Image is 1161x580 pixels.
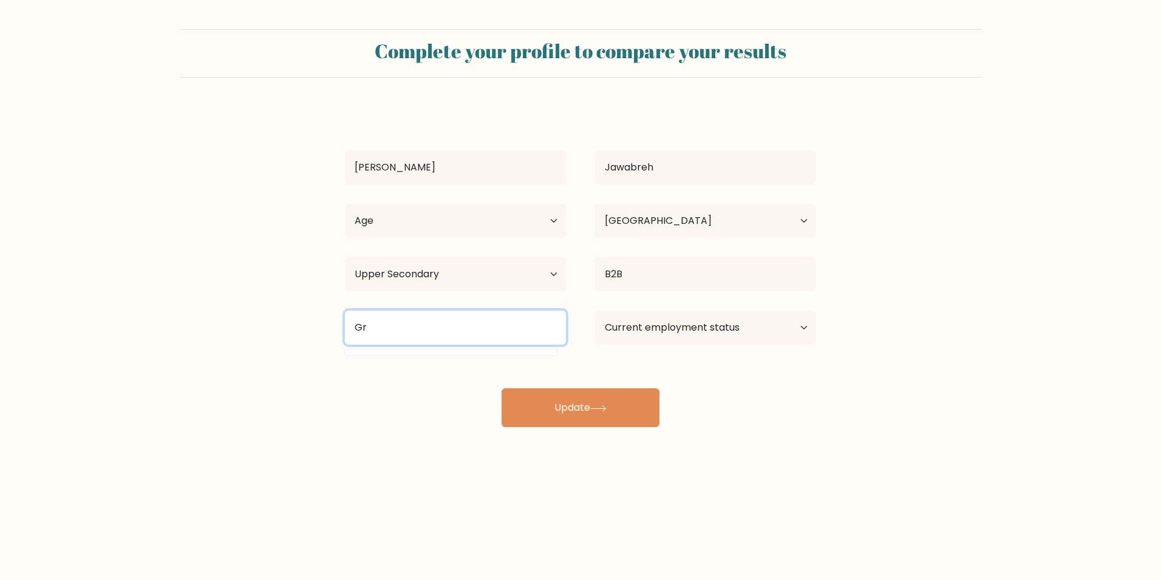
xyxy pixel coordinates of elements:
input: Most relevant educational institution [345,311,566,345]
input: What did you study? [595,257,816,291]
button: Update [502,388,659,427]
input: Last name [595,150,816,184]
input: First name [345,150,566,184]
h2: Complete your profile to compare your results [187,39,974,62]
